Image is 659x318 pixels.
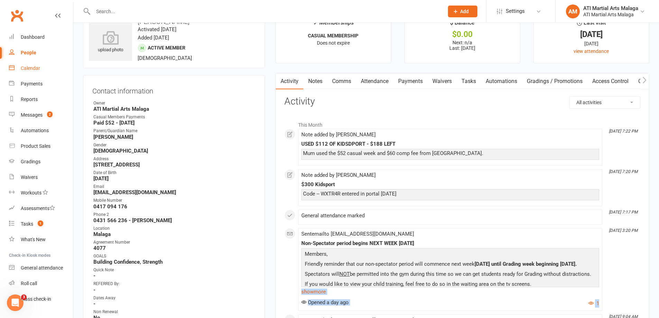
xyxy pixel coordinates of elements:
div: Quick Note [93,267,256,273]
span: 1 [38,220,43,226]
a: Calendar [9,61,73,76]
a: Automations [9,123,73,138]
span: NOT [339,271,350,277]
span: Settings [506,3,525,19]
a: People [9,45,73,61]
div: ATI Martial Arts Malaga [583,5,638,11]
i: [DATE] 7:22 PM [609,129,638,134]
div: Class check-in [21,296,51,302]
a: Attendance [356,73,393,89]
strong: - [93,273,256,279]
i: ✓ [313,20,318,26]
a: Access Control [587,73,633,89]
a: Workouts [9,185,73,201]
div: REFERRED By: [93,281,256,287]
strong: - [93,287,256,293]
div: Calendar [21,65,40,71]
a: Gradings [9,154,73,170]
div: Date of Birth [93,170,256,176]
span: Active member [148,45,185,51]
div: $ Balance [450,18,475,31]
strong: [STREET_ADDRESS] [93,162,256,168]
strong: 0431 566 236 - [PERSON_NAME] [93,217,256,224]
span: Add [460,9,469,14]
p: Spectators will be permitted into the gym during this time so we can get students ready for Gradi... [303,270,597,280]
div: Note added by [PERSON_NAME] [301,132,599,138]
a: Reports [9,92,73,107]
span: [DATE] until Grading week beginning [DATE]. [475,261,577,267]
strong: 4077 [93,245,256,251]
div: Mum used the $52 casual week and $60 comp fee from [GEOGRAPHIC_DATA]. [303,151,597,156]
button: 1 [588,299,599,308]
div: USED $112 OF KIDSDPORT - $188 LEFT [301,141,599,147]
div: upload photo [89,31,132,54]
div: Owner [93,100,256,107]
strong: Building Confidence, Strength [93,259,256,265]
strong: Paid $52 - [DATE] [93,120,256,126]
div: Gradings [21,159,40,164]
a: Comms [327,73,356,89]
a: Product Sales [9,138,73,154]
a: Messages 2 [9,107,73,123]
strong: [EMAIL_ADDRESS][DOMAIN_NAME] [93,189,256,196]
div: Gender [93,142,256,148]
strong: ATI Martial Arts Malaga [93,106,256,112]
span: Does not expire [317,40,350,46]
p: If you would like to view your child training, feel free to do so in the waiting area on the tv s... [303,280,597,290]
div: Memberships [313,18,354,31]
div: Mobile Number [93,197,256,204]
div: Dates Away [93,295,256,301]
div: Parent/Guardian Name [93,128,256,134]
a: Payments [9,76,73,92]
div: Last visit [577,18,606,31]
a: view attendance [574,48,609,54]
a: Activity [276,73,303,89]
i: [DATE] 3:20 PM [609,228,638,233]
a: Tasks 1 [9,216,73,232]
div: Assessments [21,206,55,211]
a: Waivers [428,73,457,89]
div: $0.00 [411,31,514,38]
a: Assessments [9,201,73,216]
p: Friendly reminder that our non-spectator period will commence next week [303,260,597,270]
strong: [PERSON_NAME] [93,134,256,140]
a: Gradings / Promotions [522,73,587,89]
strong: 0417 094 176 [93,203,256,210]
a: Class kiosk mode [9,291,73,307]
div: GOALS [93,253,256,260]
h3: Activity [284,96,640,107]
div: [DATE] [540,40,643,47]
i: [DATE] 7:20 PM [609,169,638,174]
div: Roll call [21,281,37,286]
div: $300 Kidsport [301,182,599,188]
a: Waivers [9,170,73,185]
div: Product Sales [21,143,51,149]
a: Clubworx [8,7,26,24]
div: Payments [21,81,43,87]
strong: CASUAL MEMBERSHIP [308,33,358,38]
a: show more [301,287,599,297]
a: Tasks [457,73,481,89]
div: Dashboard [21,34,45,40]
strong: [DEMOGRAPHIC_DATA] [93,148,256,154]
div: Non-Spectator period begins NEXT WEEK [DATE] [301,240,599,246]
a: Roll call [9,276,73,291]
div: People [21,50,36,55]
div: [DATE] [540,31,643,38]
a: Automations [481,73,522,89]
div: Waivers [21,174,38,180]
span: Opened a day ago [301,299,349,306]
input: Search... [91,7,439,16]
div: Phone 2 [93,211,256,218]
a: General attendance kiosk mode [9,260,73,276]
time: Activated [DATE] [138,26,176,33]
li: This Month [284,118,640,129]
div: Messages [21,112,43,118]
span: [DEMOGRAPHIC_DATA] [138,55,192,61]
div: Workouts [21,190,42,196]
div: Email [93,183,256,190]
a: Notes [303,73,327,89]
div: Automations [21,128,49,133]
div: Tasks [21,221,33,227]
strong: [DATE] [93,175,256,182]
